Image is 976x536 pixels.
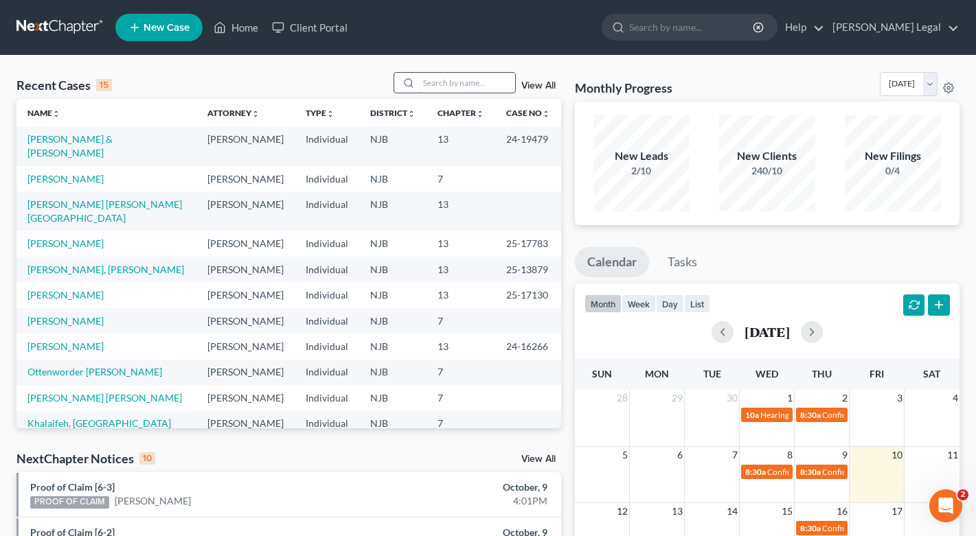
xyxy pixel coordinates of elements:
[196,166,295,191] td: [PERSON_NAME]
[359,308,427,334] td: NJB
[27,108,60,118] a: Nameunfold_more
[835,503,849,520] span: 16
[359,231,427,257] td: NJB
[575,80,672,96] h3: Monthly Progress
[96,79,112,91] div: 15
[703,368,721,380] span: Tue
[306,108,334,118] a: Typeunfold_more
[800,523,821,533] span: 8:30a
[196,308,295,334] td: [PERSON_NAME]
[890,447,904,463] span: 10
[645,368,669,380] span: Mon
[295,166,359,191] td: Individual
[427,191,495,231] td: 13
[359,166,427,191] td: NJB
[196,231,295,257] td: [PERSON_NAME]
[731,447,739,463] span: 7
[957,489,968,500] span: 2
[27,173,104,185] a: [PERSON_NAME]
[756,368,778,380] span: Wed
[896,390,904,406] span: 3
[196,360,295,385] td: [PERSON_NAME]
[196,385,295,410] td: [PERSON_NAME]
[521,454,556,464] a: View All
[495,257,561,282] td: 25-13879
[295,360,359,385] td: Individual
[800,410,821,420] span: 8:30a
[27,315,104,327] a: [PERSON_NAME]
[812,368,832,380] span: Thu
[251,110,260,118] i: unfold_more
[622,294,656,313] button: week
[295,231,359,257] td: Individual
[295,191,359,231] td: Individual
[427,385,495,410] td: 7
[585,294,622,313] button: month
[890,503,904,520] span: 17
[592,368,612,380] span: Sun
[495,231,561,257] td: 25-17783
[419,73,515,93] input: Search by name...
[27,264,184,275] a: [PERSON_NAME], [PERSON_NAME]
[542,110,550,118] i: unfold_more
[196,334,295,359] td: [PERSON_NAME]
[207,108,260,118] a: Attorneyunfold_more
[427,308,495,334] td: 7
[196,191,295,231] td: [PERSON_NAME]
[115,494,191,508] a: [PERSON_NAME]
[476,110,484,118] i: unfold_more
[780,503,794,520] span: 15
[800,467,821,477] span: 8:30a
[521,81,556,91] a: View All
[745,325,790,339] h2: [DATE]
[495,334,561,359] td: 24-16266
[27,366,162,377] a: Ottenworder [PERSON_NAME]
[745,410,759,420] span: 10a
[786,447,794,463] span: 8
[326,110,334,118] i: unfold_more
[359,334,427,359] td: NJB
[438,108,484,118] a: Chapterunfold_more
[30,481,115,493] a: Proof of Claim [6-3]
[951,390,960,406] span: 4
[655,247,710,277] a: Tasks
[719,164,815,178] div: 240/10
[16,77,112,93] div: Recent Cases
[575,247,649,277] a: Calendar
[845,148,941,164] div: New Filings
[359,282,427,307] td: NJB
[676,447,684,463] span: 6
[506,108,550,118] a: Case Nounfold_more
[725,503,739,520] span: 14
[656,294,684,313] button: day
[295,257,359,282] td: Individual
[725,390,739,406] span: 30
[719,148,815,164] div: New Clients
[27,237,104,249] a: [PERSON_NAME]
[196,257,295,282] td: [PERSON_NAME]
[295,411,359,436] td: Individual
[670,503,684,520] span: 13
[870,368,884,380] span: Fri
[370,108,416,118] a: Districtunfold_more
[52,110,60,118] i: unfold_more
[359,257,427,282] td: NJB
[767,467,923,477] span: Confirmation hearing for [PERSON_NAME]
[841,390,849,406] span: 2
[629,14,755,40] input: Search by name...
[427,126,495,165] td: 13
[30,496,109,509] div: PROOF OF CLAIM
[593,148,690,164] div: New Leads
[27,392,182,404] a: [PERSON_NAME] [PERSON_NAME]
[427,257,495,282] td: 13
[946,447,960,463] span: 11
[139,452,155,465] div: 10
[760,410,867,420] span: Hearing for [PERSON_NAME]
[407,110,416,118] i: unfold_more
[384,480,547,494] div: October, 9
[359,191,427,231] td: NJB
[841,447,849,463] span: 9
[196,282,295,307] td: [PERSON_NAME]
[27,340,104,352] a: [PERSON_NAME]
[929,489,962,522] iframe: Intercom live chat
